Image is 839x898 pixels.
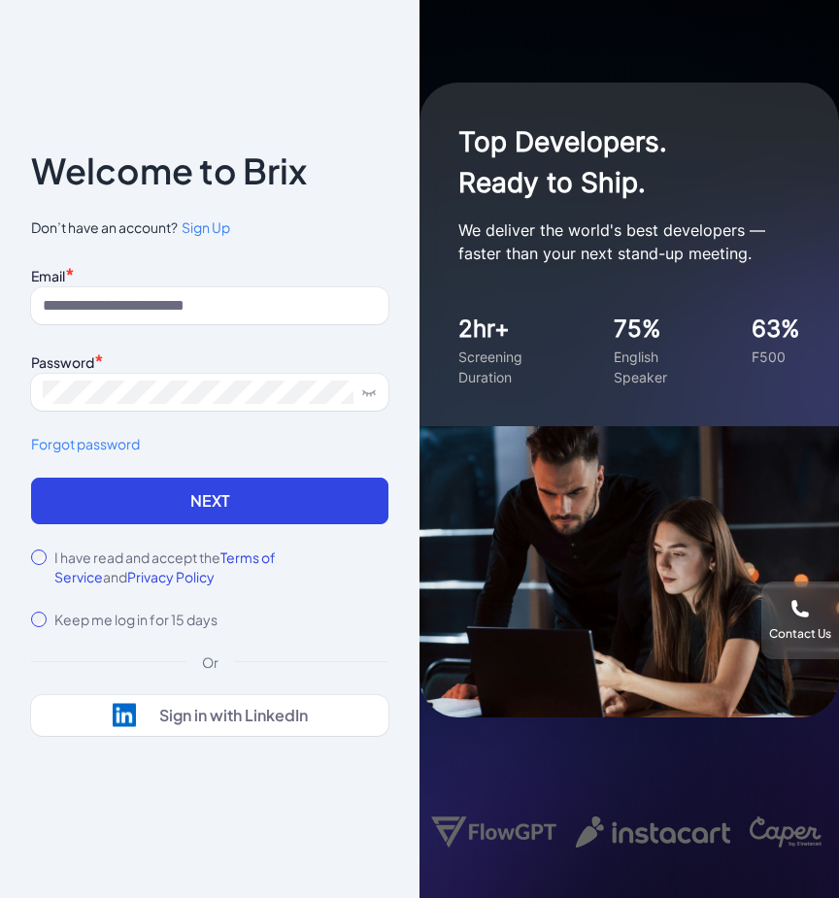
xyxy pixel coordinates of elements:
[614,312,705,347] div: 75%
[31,434,388,454] a: Forgot password
[31,267,65,284] label: Email
[127,568,215,585] span: Privacy Policy
[458,312,567,347] div: 2hr+
[182,218,230,236] span: Sign Up
[178,217,230,238] a: Sign Up
[761,582,839,659] button: Contact Us
[31,217,388,238] span: Don’t have an account?
[614,347,705,387] div: English Speaker
[54,610,218,629] label: Keep me log in for 15 days
[31,478,388,524] button: Next
[458,218,800,265] p: We deliver the world's best developers — faster than your next stand-up meeting.
[54,548,388,586] label: I have read and accept the and
[31,353,94,371] label: Password
[31,155,307,186] p: Welcome to Brix
[458,347,567,387] div: Screening Duration
[458,121,800,203] h1: Top Developers. Ready to Ship.
[769,626,831,642] div: Contact Us
[752,347,800,367] div: F500
[54,549,276,585] span: Terms of Service
[752,312,800,347] div: 63%
[31,695,388,736] button: Sign in with LinkedIn
[186,652,234,672] div: Or
[159,706,308,725] div: Sign in with LinkedIn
